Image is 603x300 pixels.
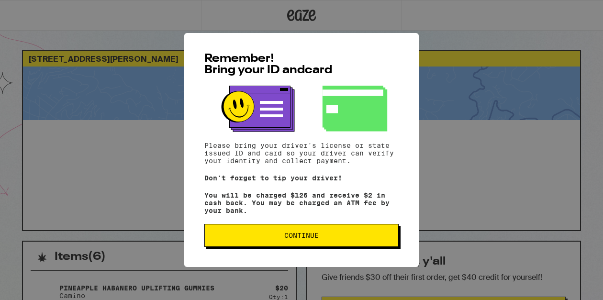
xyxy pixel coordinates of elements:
p: Please bring your driver's license or state issued ID and card so your driver can verify your ide... [204,142,399,165]
p: You will be charged $126 and receive $2 in cash back. You may be charged an ATM fee by your bank. [204,191,399,214]
button: Continue [204,224,399,247]
p: Don't forget to tip your driver! [204,174,399,182]
span: Remember! Bring your ID and card [204,53,332,76]
span: Continue [284,232,319,239]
